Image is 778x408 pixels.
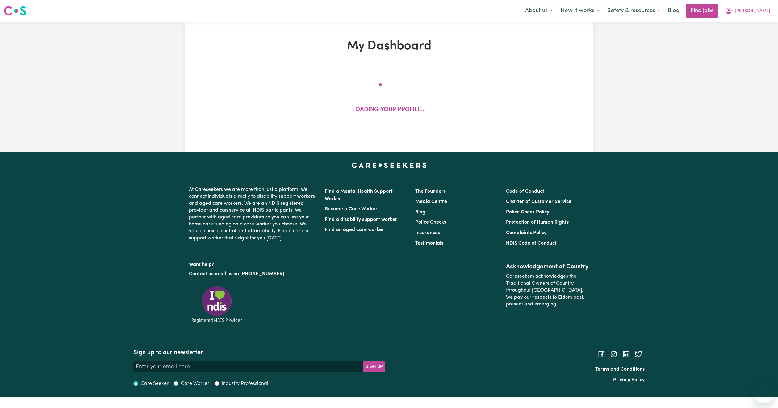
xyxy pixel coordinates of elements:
a: Become a Care Worker [325,207,378,212]
p: Careseekers acknowledges the Traditional Owners of Country throughout [GEOGRAPHIC_DATA]. We pay o... [506,271,589,310]
a: Police Checks [415,220,446,225]
h1: My Dashboard [257,39,521,54]
a: Terms and Conditions [595,367,645,372]
a: Blog [664,4,683,18]
a: Blog [415,210,425,215]
a: Careseekers home page [352,163,427,168]
a: Find jobs [686,4,718,18]
p: Loading your profile... [352,106,426,115]
a: Privacy Policy [613,377,645,382]
a: The Founders [415,189,446,194]
label: Industry Professional [222,380,268,387]
a: Follow Careseekers on LinkedIn [622,352,630,357]
a: Find a disability support worker [325,217,397,222]
button: Subscribe [363,361,385,372]
a: Code of Conduct [506,189,544,194]
button: My Account [721,4,774,17]
a: call us on [PHONE_NUMBER] [218,271,284,276]
a: Media Centre [415,199,447,204]
input: Enter your email here... [133,361,363,372]
a: Find an aged care worker [325,227,384,232]
a: Complaints Policy [506,230,546,235]
button: Safety & resources [603,4,664,17]
a: Testimonials [415,241,443,246]
p: At Careseekers we are more than just a platform. We connect individuals directly to disability su... [189,184,317,244]
a: Insurances [415,230,440,235]
button: About us [521,4,557,17]
a: Follow Careseekers on Instagram [610,352,617,357]
a: Charter of Customer Service [506,199,571,204]
img: Registered NDIS provider [189,285,245,324]
button: How it works [557,4,603,17]
a: Careseekers logo [4,4,27,18]
label: Care Worker [181,380,209,387]
h2: Sign up to our newsletter [133,349,385,356]
a: Contact us [189,271,213,276]
span: [PERSON_NAME] [735,8,770,15]
a: Follow Careseekers on Facebook [598,352,605,357]
a: NDIS Code of Conduct [506,241,557,246]
p: Want help? [189,259,317,268]
a: Follow Careseekers on Twitter [635,352,642,357]
h2: Acknowledgement of Country [506,263,589,271]
a: Find a Mental Health Support Worker [325,189,393,201]
label: Care Seeker [141,380,169,387]
a: Protection of Human Rights [506,220,569,225]
img: Careseekers logo [4,5,27,16]
iframe: Button to launch messaging window, conversation in progress [753,383,773,403]
p: or [189,268,317,280]
a: Police Check Policy [506,210,549,215]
